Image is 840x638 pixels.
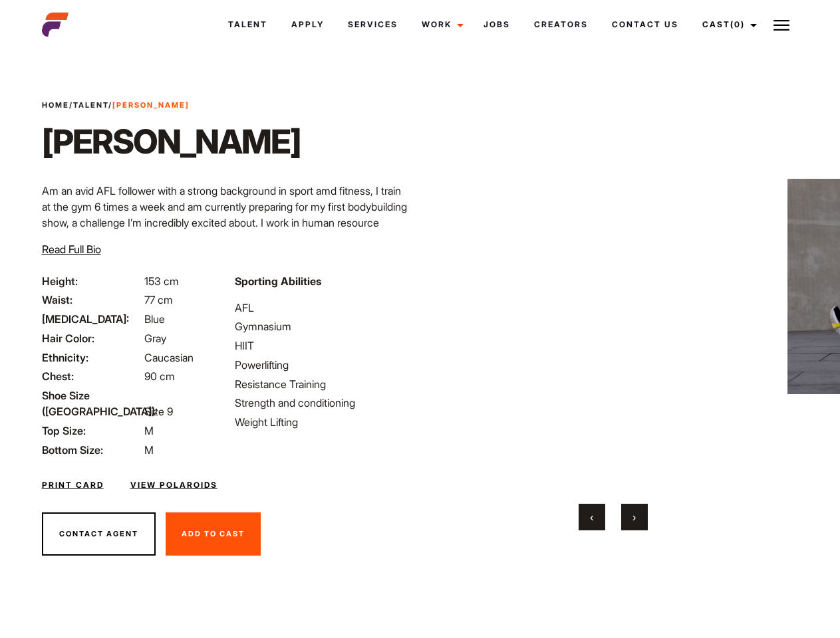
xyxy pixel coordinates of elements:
span: Top Size: [42,423,142,439]
a: Print Card [42,479,104,491]
span: Bottom Size: [42,442,142,458]
span: 77 cm [144,293,173,306]
span: Next [632,510,636,524]
li: Strength and conditioning [235,395,412,411]
span: Ethnicity: [42,350,142,366]
img: cropped-aefm-brand-fav-22-square.png [42,11,69,38]
a: Contact Us [600,7,690,43]
strong: [PERSON_NAME] [112,100,190,110]
p: Am an avid AFL follower with a strong background in sport amd fitness, I train at the gym 6 times... [42,183,412,310]
span: Height: [42,273,142,289]
span: Previous [590,510,593,524]
a: Talent [73,100,108,110]
span: [MEDICAL_DATA]: [42,311,142,327]
span: / / [42,100,190,111]
li: Gymnasium [235,318,412,334]
span: Chest: [42,368,142,384]
span: (0) [730,19,745,29]
a: Cast(0) [690,7,765,43]
span: M [144,443,154,457]
a: Apply [279,7,336,43]
span: Waist: [42,292,142,308]
span: Add To Cast [182,529,245,538]
li: Weight Lifting [235,414,412,430]
span: M [144,424,154,437]
span: 90 cm [144,370,175,383]
span: Caucasian [144,351,194,364]
img: Burger icon [773,17,789,33]
li: HIIT [235,338,412,354]
a: Talent [216,7,279,43]
span: Read Full Bio [42,243,101,256]
span: Shoe Size ([GEOGRAPHIC_DATA]): [42,387,142,419]
h1: [PERSON_NAME] [42,122,301,161]
span: Gray [144,332,166,345]
a: View Polaroids [130,479,217,491]
span: 153 cm [144,274,179,288]
span: Hair Color: [42,330,142,346]
button: Read Full Bio [42,241,101,257]
a: Home [42,100,69,110]
a: Creators [522,7,600,43]
a: Work [410,7,472,43]
strong: Sporting Abilities [235,274,321,288]
li: Powerlifting [235,357,412,373]
button: Contact Agent [42,512,156,556]
a: Services [336,7,410,43]
span: Size 9 [144,405,173,418]
button: Add To Cast [166,512,261,556]
li: Resistance Training [235,376,412,392]
span: Blue [144,312,165,326]
a: Jobs [472,7,522,43]
li: AFL [235,300,412,316]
